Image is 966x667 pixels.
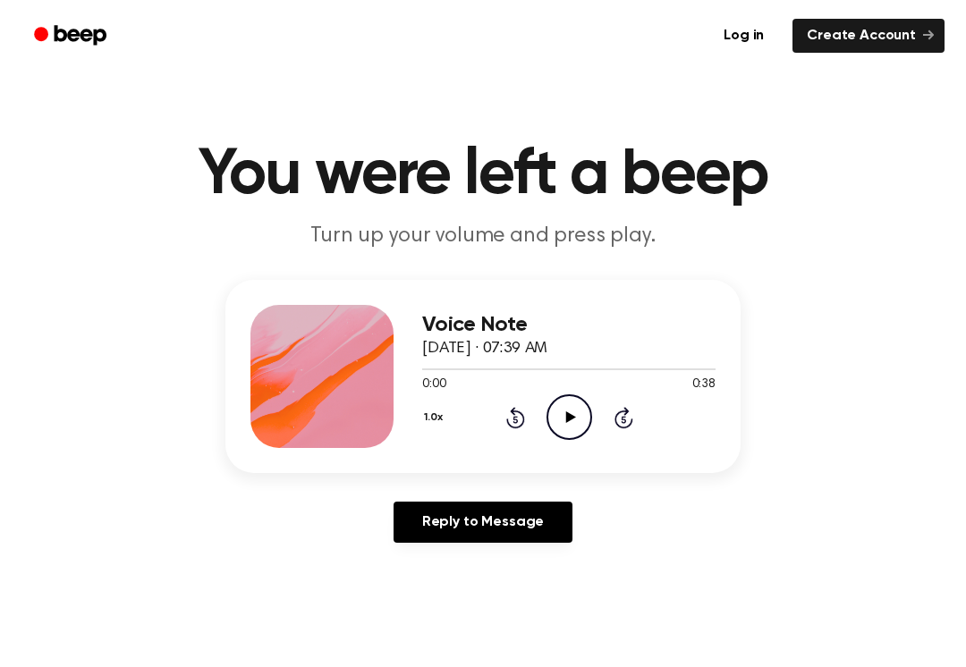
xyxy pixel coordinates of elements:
[706,15,782,56] a: Log in
[394,502,572,543] a: Reply to Message
[692,376,716,394] span: 0:38
[422,313,716,337] h3: Voice Note
[792,19,945,53] a: Create Account
[422,341,547,357] span: [DATE] · 07:39 AM
[25,143,941,207] h1: You were left a beep
[422,376,445,394] span: 0:00
[21,19,123,54] a: Beep
[140,222,826,251] p: Turn up your volume and press play.
[422,402,449,433] button: 1.0x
